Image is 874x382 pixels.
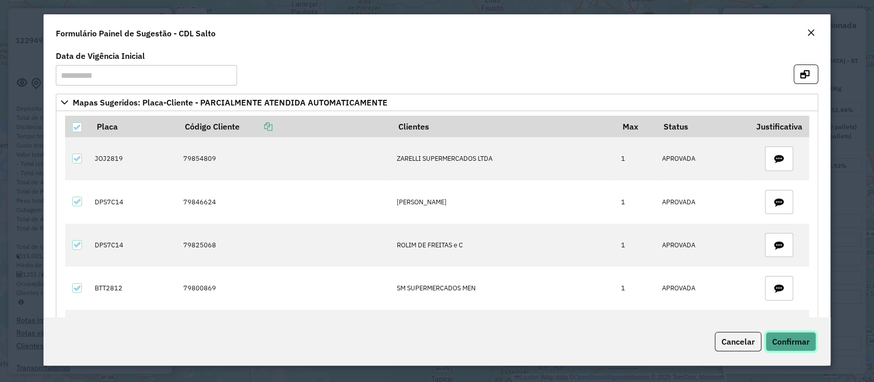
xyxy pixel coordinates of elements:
td: ZARELLI SUPERMERCADOS LTDA [391,137,615,180]
td: 79854809 [178,137,391,180]
span: Cancelar [721,336,755,347]
td: SUPERMERCADO E RESTA [391,310,615,353]
hb-button: Abrir em nova aba [794,68,818,78]
td: QUW9676 [90,310,178,353]
td: APROVADA [656,137,749,180]
th: Placa [90,116,178,137]
td: 79825068 [178,224,391,267]
td: 79846624 [178,180,391,223]
td: 1 [615,137,656,180]
td: APROVADA [656,180,749,223]
td: 1 [615,180,656,223]
td: [PERSON_NAME] [391,180,615,223]
button: Close [804,27,818,40]
span: Mapas Sugeridos: Placa-Cliente - PARCIALMENTE ATENDIDA AUTOMATICAMENTE [73,98,388,107]
button: Confirmar [765,332,816,351]
em: Fechar [807,29,815,37]
td: 1 [615,224,656,267]
td: 79819689 [178,310,391,353]
td: 79800869 [178,267,391,310]
a: Mapas Sugeridos: Placa-Cliente - PARCIALMENTE ATENDIDA AUTOMATICAMENTE [56,94,818,111]
th: Clientes [391,116,615,137]
td: 1 [615,267,656,310]
td: DPS7C14 [90,224,178,267]
td: APROVADA [656,224,749,267]
th: Status [656,116,749,137]
label: Data de Vigência Inicial [56,50,145,62]
span: Confirmar [772,336,809,347]
button: Cancelar [715,332,761,351]
td: JOJ2819 [90,137,178,180]
td: SM SUPERMERCADOS MEN [391,267,615,310]
td: DPS7C14 [90,180,178,223]
td: 1 [615,310,656,353]
a: Copiar [240,121,272,132]
td: APROVADA [656,267,749,310]
td: APROVADA [656,310,749,353]
th: Max [615,116,656,137]
td: BTT2812 [90,267,178,310]
h4: Formulário Painel de Sugestão - CDL Salto [56,27,216,39]
th: Justificativa [749,116,809,137]
th: Código Cliente [178,116,391,137]
td: ROLIM DE FREITAS e C [391,224,615,267]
